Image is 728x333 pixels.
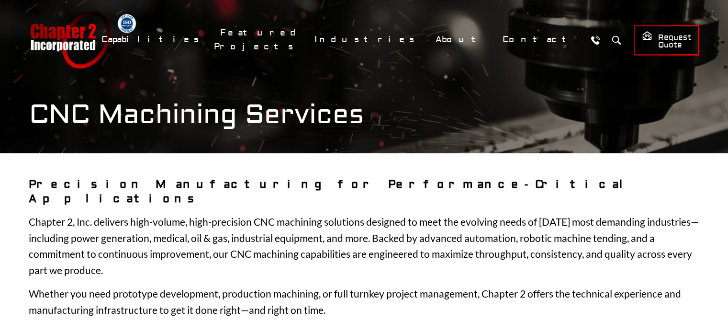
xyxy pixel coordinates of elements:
[496,29,582,50] a: Contact
[429,29,492,50] a: About
[29,286,699,318] p: Whether you need prototype development, production machining, or full turnkey project management,...
[29,11,111,69] a: Chapter 2 Incorporated
[642,31,691,50] span: Request Quote
[634,25,699,56] a: Request Quote
[29,177,633,206] strong: Precision Manufacturing for Performance-Critical Applications
[608,31,626,49] button: Search
[29,99,699,131] h1: CNC Machining Services
[587,31,605,49] a: Call Us
[29,214,699,278] p: Chapter 2, Inc. delivers high-volume, high-precision CNC machining solutions designed to meet the...
[95,29,209,50] a: Capabilities
[308,29,425,50] a: Industries
[214,23,303,57] a: Featured Projects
